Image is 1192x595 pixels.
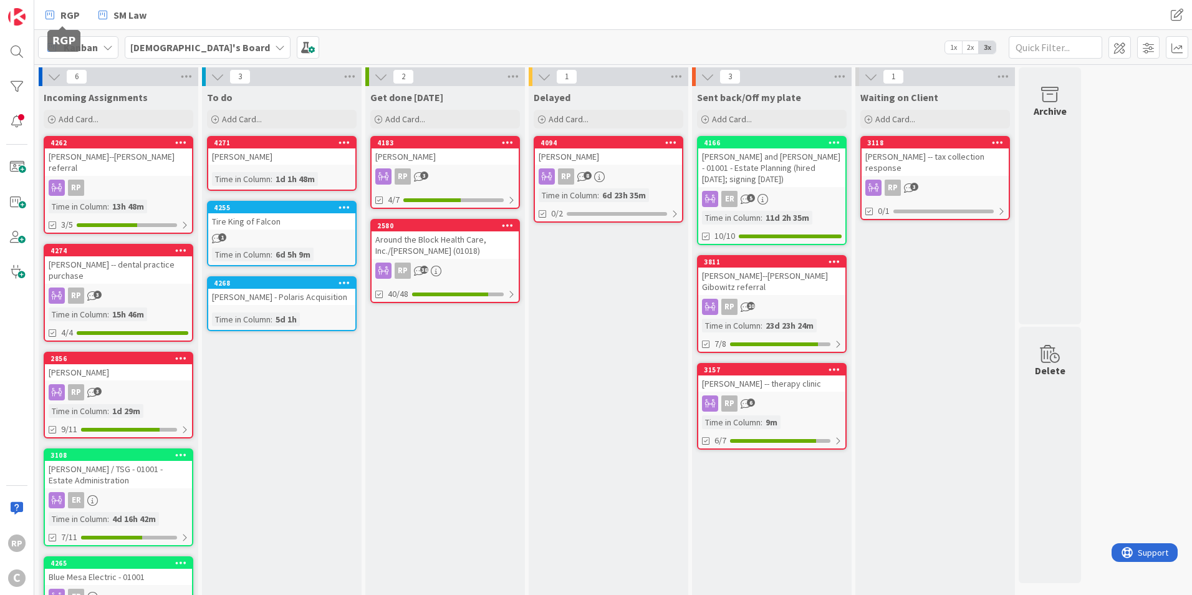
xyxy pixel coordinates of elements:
[107,512,109,526] span: :
[208,137,355,165] div: 4271[PERSON_NAME]
[704,258,845,266] div: 3811
[558,168,574,185] div: RP
[698,375,845,392] div: [PERSON_NAME] -- therapy clinic
[372,220,519,259] div: 2580Around the Block Health Care, Inc./[PERSON_NAME] (01018)
[762,319,817,332] div: 23d 23h 24m
[698,299,845,315] div: RP
[372,263,519,279] div: RP
[377,138,519,147] div: 4183
[420,172,428,180] span: 3
[535,148,682,165] div: [PERSON_NAME]
[8,535,26,552] div: RP
[49,404,107,418] div: Time in Column
[747,399,755,407] span: 6
[702,319,761,332] div: Time in Column
[539,188,597,202] div: Time in Column
[94,387,102,395] span: 3
[372,137,519,148] div: 4183
[1009,36,1102,59] input: Quick Filter...
[719,69,741,84] span: 3
[59,114,99,125] span: Add Card...
[702,211,761,225] div: Time in Column
[45,384,192,400] div: RP
[878,205,890,218] span: 0/1
[45,353,192,380] div: 2856[PERSON_NAME]
[109,404,143,418] div: 1d 29m
[388,193,400,206] span: 4/7
[698,256,845,268] div: 3811
[212,248,271,261] div: Time in Column
[222,114,262,125] span: Add Card...
[862,148,1009,176] div: [PERSON_NAME] -- tax collection response
[50,354,192,363] div: 2856
[229,69,251,84] span: 3
[714,230,735,243] span: 10/10
[45,180,192,196] div: RP
[702,415,761,429] div: Time in Column
[208,202,355,230] div: 4255Tire King of Falcon
[271,312,272,326] span: :
[45,558,192,585] div: 4265Blue Mesa Electric - 01001
[50,451,192,460] div: 3108
[698,137,845,148] div: 4166
[698,395,845,412] div: RP
[208,137,355,148] div: 4271
[49,200,107,213] div: Time in Column
[862,180,1009,196] div: RP
[45,245,192,284] div: 4274[PERSON_NAME] -- dental practice purchase
[979,41,996,54] span: 3x
[109,200,147,213] div: 13h 48m
[584,172,592,180] span: 8
[38,4,87,26] a: RGP
[556,69,577,84] span: 1
[721,191,738,207] div: ER
[862,137,1009,148] div: 3118
[26,2,57,17] span: Support
[45,256,192,284] div: [PERSON_NAME] -- dental practice purchase
[388,288,408,301] span: 40/48
[45,461,192,488] div: [PERSON_NAME] / TSG - 01001 - Estate Administration
[45,558,192,569] div: 4265
[109,307,147,321] div: 15h 46m
[714,434,726,447] span: 6/7
[697,91,801,104] span: Sent back/Off my plate
[50,246,192,255] div: 4274
[8,569,26,587] div: C
[761,211,762,225] span: :
[45,137,192,176] div: 4262[PERSON_NAME]--[PERSON_NAME] referral
[68,492,84,508] div: ER
[60,7,80,22] span: RGP
[704,138,845,147] div: 4166
[61,326,73,339] span: 4/4
[8,8,26,26] img: Visit kanbanzone.com
[535,137,682,148] div: 4094
[207,91,233,104] span: To do
[395,168,411,185] div: RP
[94,291,102,299] span: 3
[44,91,148,104] span: Incoming Assignments
[208,278,355,289] div: 4268
[714,337,726,351] span: 7/8
[372,231,519,259] div: Around the Block Health Care, Inc./[PERSON_NAME] (01018)
[420,266,428,274] span: 38
[214,279,355,288] div: 4268
[107,200,109,213] span: :
[698,256,845,295] div: 3811[PERSON_NAME]--[PERSON_NAME] Gibowitz referral
[271,172,272,186] span: :
[49,307,107,321] div: Time in Column
[208,289,355,305] div: [PERSON_NAME] - Polaris Acquisition
[208,148,355,165] div: [PERSON_NAME]
[862,137,1009,176] div: 3118[PERSON_NAME] -- tax collection response
[208,202,355,213] div: 4255
[721,299,738,315] div: RP
[883,69,904,84] span: 1
[107,307,109,321] span: :
[721,395,738,412] div: RP
[107,404,109,418] span: :
[218,233,226,241] span: 1
[762,415,781,429] div: 9m
[393,69,414,84] span: 2
[208,213,355,230] div: Tire King of Falcon
[747,194,755,202] span: 5
[68,180,84,196] div: RP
